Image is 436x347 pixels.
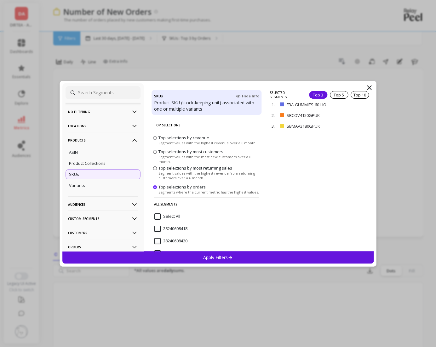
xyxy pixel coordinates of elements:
p: Variants [69,182,85,188]
span: 28240608423 [154,250,187,257]
p: Apply Filters [203,254,233,260]
span: Top selections by orders [158,184,206,189]
span: 28240608418 [154,226,187,232]
span: 28240608420 [154,238,187,244]
p: SELECTED SEGMENTS [269,90,301,99]
p: Locations [68,118,138,134]
span: Hide Info [236,94,259,99]
div: Top 10 [351,91,369,99]
p: Product SKU (stock-keeping unit) associated with one or multiple variants [154,100,259,112]
span: Top selections by most customers [158,149,223,154]
span: Top selections by revenue [158,135,209,140]
span: Top selections by most returning sales [158,165,232,171]
p: SBMAV3180GPUK [286,123,345,129]
p: SBCOV4150GPUK [286,113,344,118]
div: Top 5 [330,91,348,99]
h4: SKUs [154,93,163,100]
p: Orders [68,239,138,255]
p: FBA-GUMMIES-60-LIO [286,102,348,107]
p: Top Selections [154,119,259,132]
span: Segment values with the most new customers over a 6 month. [158,154,260,164]
p: ASIN [69,149,78,155]
p: No filtering [68,104,138,120]
p: SKUs [69,171,79,177]
span: Segment values with the highest revenue from returning customers over a 6 month. [158,171,260,180]
p: All Segments [154,197,259,211]
p: Product Collections [69,160,106,166]
p: 1. [271,102,278,107]
p: 2. [271,113,278,118]
p: Custom Segments [68,211,138,227]
span: Segments where the current metric has the highest values. [158,189,259,194]
p: Audiences [68,196,138,212]
span: Select All [154,213,180,220]
span: Segment values with the highest revenue over a 6 month. [158,140,256,145]
div: Top 3 [309,91,327,99]
input: Search Segments [66,86,141,99]
p: 3. [271,123,278,129]
p: Products [68,132,138,148]
p: Customers [68,225,138,241]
